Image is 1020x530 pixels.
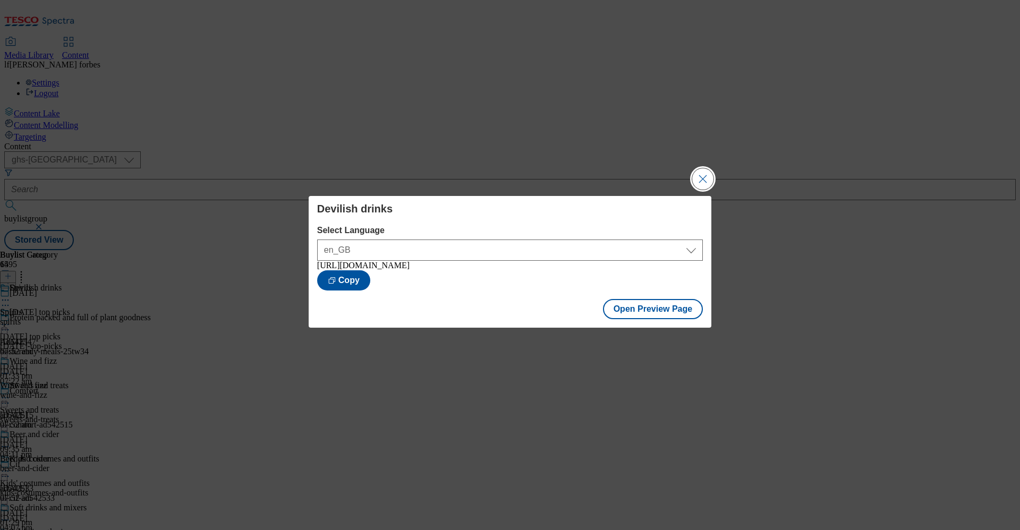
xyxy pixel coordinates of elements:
[317,226,703,235] label: Select Language
[692,168,713,190] button: Close Modal
[317,270,370,290] button: Copy
[603,299,703,319] button: Open Preview Page
[317,202,703,215] h4: Devilish drinks
[309,196,711,328] div: Modal
[317,261,703,270] div: [URL][DOMAIN_NAME]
